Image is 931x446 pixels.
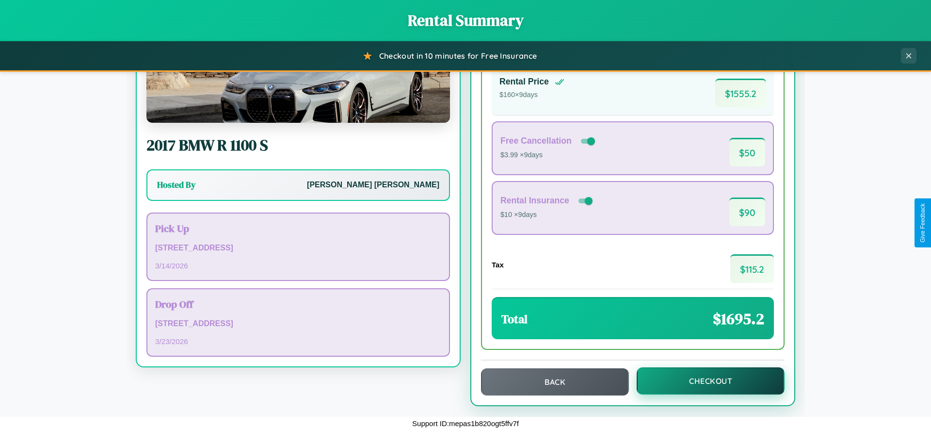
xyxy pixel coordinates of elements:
p: [STREET_ADDRESS] [155,241,441,255]
p: 3 / 23 / 2026 [155,335,441,348]
p: [STREET_ADDRESS] [155,317,441,331]
span: $ 1555.2 [715,79,766,107]
p: $3.99 × 9 days [500,149,597,162]
span: $ 50 [729,138,765,166]
h1: Rental Summary [10,10,921,31]
h4: Rental Price [499,77,549,87]
p: 3 / 14 / 2026 [155,259,441,272]
button: Checkout [637,367,785,395]
h3: Drop Off [155,297,441,311]
h4: Free Cancellation [500,136,572,146]
h3: Pick Up [155,221,441,235]
h3: Total [501,311,528,327]
span: $ 90 [729,198,765,226]
img: BMW R 1100 S [146,26,450,123]
span: $ 115.2 [730,254,774,283]
p: [PERSON_NAME] [PERSON_NAME] [307,178,439,192]
span: Checkout in 10 minutes for Free Insurance [379,51,537,61]
div: Give Feedback [919,203,926,243]
button: Back [481,368,629,396]
p: Support ID: mepas1b820ogt5ffv7f [412,417,519,430]
p: $10 × 9 days [500,209,594,221]
h4: Rental Insurance [500,196,569,206]
p: $ 160 × 9 days [499,89,564,101]
span: $ 1695.2 [713,308,764,330]
h4: Tax [492,261,504,269]
h3: Hosted By [157,179,195,191]
h2: 2017 BMW R 1100 S [146,134,450,156]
